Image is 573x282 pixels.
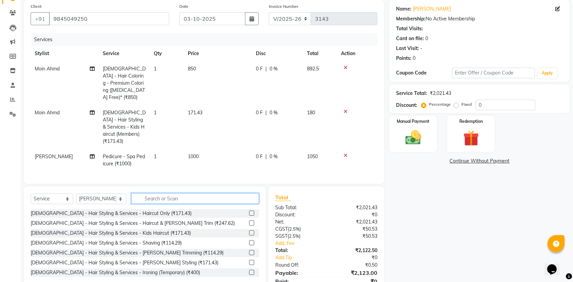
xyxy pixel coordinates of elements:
[307,110,315,116] span: 180
[413,5,451,13] a: [PERSON_NAME]
[337,46,377,61] th: Action
[391,157,568,165] a: Continue Without Payment
[184,46,252,61] th: Price
[307,66,319,72] span: 892.5
[31,230,191,237] div: [DEMOGRAPHIC_DATA] - Hair Styling & Services - Kids Haircut (₹171.43)
[256,65,263,72] span: 0 F
[275,194,291,201] span: Total
[150,46,184,61] th: Qty
[154,153,157,160] span: 1
[256,153,263,160] span: 0 F
[265,109,267,116] span: |
[459,118,483,125] label: Redemption
[336,254,383,261] div: ₹0
[396,90,427,97] div: Service Total:
[31,210,192,217] div: [DEMOGRAPHIC_DATA] - Hair Styling & Services - Haircut Only (₹171.43)
[396,45,419,52] div: Last Visit:
[326,204,382,211] div: ₹2,021.43
[289,233,299,239] span: 2.5%
[31,269,200,276] div: [DEMOGRAPHIC_DATA] - Hair Styling & Services - Ironing (Temporary) (₹400)
[131,193,259,204] input: Search or Scan
[154,110,157,116] span: 1
[289,226,299,232] span: 2.5%
[49,12,169,25] input: Search by Name/Mobile/Email/Code
[429,101,451,107] label: Percentage
[275,233,288,239] span: SGST
[103,153,145,167] span: Pedicure - Spa Pedicure (₹1000)
[270,226,326,233] div: ( )
[31,33,382,46] div: Services
[396,25,423,32] div: Total Visits:
[303,46,337,61] th: Total
[396,55,411,62] div: Points:
[326,233,382,240] div: ₹50.53
[270,247,326,254] div: Total:
[396,35,424,42] div: Card on file:
[256,109,263,116] span: 0 F
[31,46,99,61] th: Stylist
[270,269,326,277] div: Payable:
[420,45,422,52] div: -
[103,110,146,144] span: [DEMOGRAPHIC_DATA] - Hair Styling & Services - Kids Haircut (Members) (₹171.43)
[326,218,382,226] div: ₹2,021.43
[31,220,235,227] div: [DEMOGRAPHIC_DATA] - Hair Styling & Services - Haircut & [PERSON_NAME] Trim (₹247.62)
[35,110,60,116] span: Moin Ahmd
[396,69,452,77] div: Coupon Code
[326,211,382,218] div: ₹0
[275,226,288,232] span: CGST
[269,109,278,116] span: 0 %
[430,90,451,97] div: ₹2,021.43
[396,5,411,13] div: Name:
[188,110,202,116] span: 171.43
[396,15,563,22] div: No Active Membership
[188,153,199,160] span: 1000
[270,233,326,240] div: ( )
[35,66,60,72] span: Moin Ahmd
[270,211,326,218] div: Discount:
[307,153,318,160] span: 1050
[252,46,303,61] th: Disc
[396,102,417,109] div: Discount:
[270,262,326,269] div: Round Off:
[413,55,415,62] div: 0
[103,66,146,100] span: [DEMOGRAPHIC_DATA] - Hair Coloring - Premium Coloring ([MEDICAL_DATA] Free)* (₹850)
[35,153,73,160] span: [PERSON_NAME]
[269,3,298,10] label: Invoice Number
[452,68,535,78] input: Enter Offer / Coupon Code
[179,3,189,10] label: Date
[31,239,182,247] div: [DEMOGRAPHIC_DATA] - Hair Styling & Services - Shaving (₹114.29)
[326,247,382,254] div: ₹2,122.50
[270,204,326,211] div: Sub Total:
[31,12,50,25] button: +91
[270,254,336,261] a: Add Tip
[154,66,157,72] span: 1
[544,255,566,275] iframe: chat widget
[397,118,429,125] label: Manual Payment
[31,259,218,266] div: [DEMOGRAPHIC_DATA] - Hair Styling & Services - [PERSON_NAME] Styling (₹171.43)
[269,153,278,160] span: 0 %
[538,68,557,78] button: Apply
[269,65,278,72] span: 0 %
[270,218,326,226] div: Net:
[400,129,426,147] img: _cash.svg
[31,249,224,256] div: [DEMOGRAPHIC_DATA] - Hair Styling & Services - [PERSON_NAME] Trimming (₹114.29)
[425,35,428,42] div: 0
[396,15,426,22] div: Membership:
[188,66,196,72] span: 850
[326,226,382,233] div: ₹50.53
[458,129,484,148] img: _gift.svg
[31,3,42,10] label: Client
[326,269,382,277] div: ₹2,123.00
[270,240,382,247] a: Add. Fee
[265,65,267,72] span: |
[99,46,150,61] th: Service
[265,153,267,160] span: |
[461,101,472,107] label: Fixed
[326,262,382,269] div: ₹0.50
